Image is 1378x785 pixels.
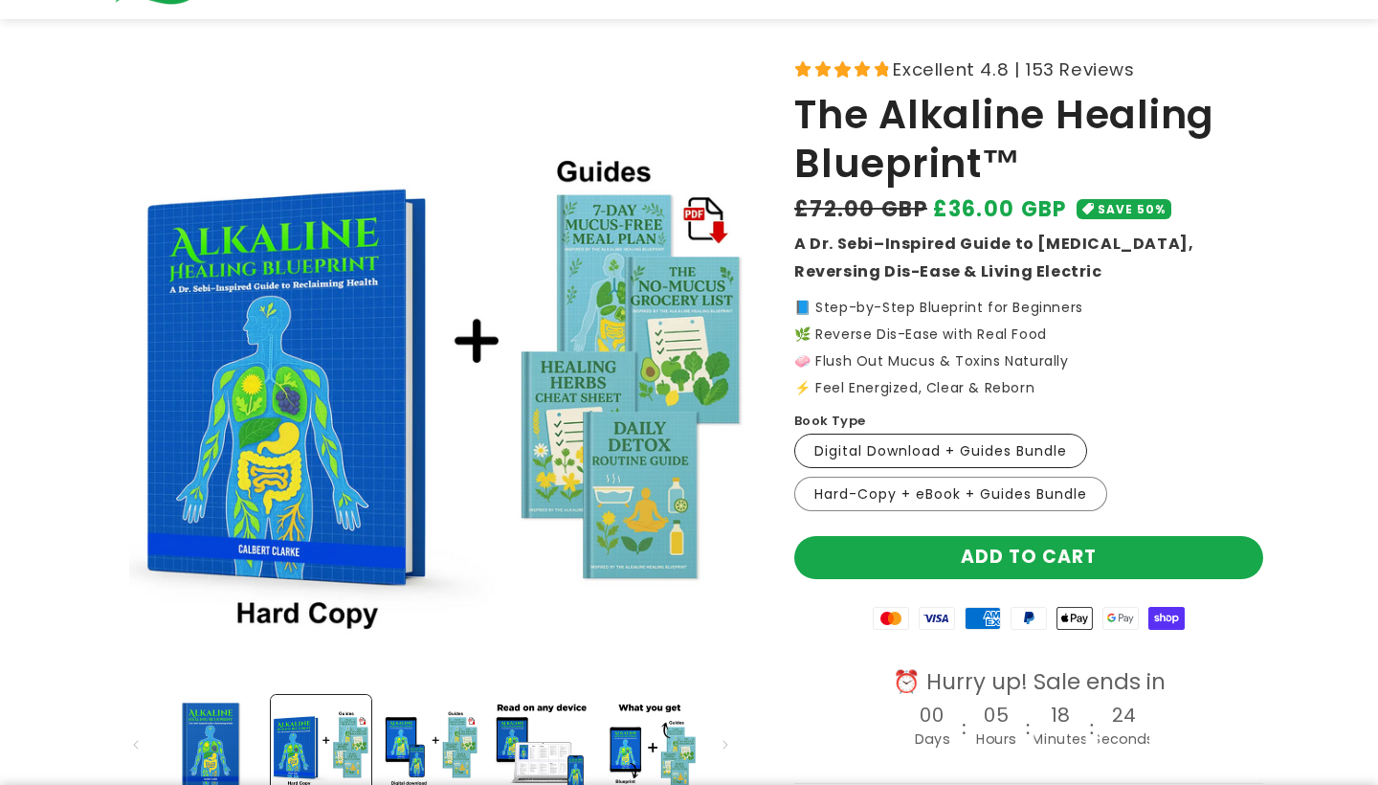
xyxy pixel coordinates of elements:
button: Add to cart [794,536,1263,579]
h4: 05 [985,705,1010,726]
div: : [962,708,968,750]
label: Digital Download + Guides Bundle [794,434,1087,468]
div: Minutes [1033,726,1088,753]
span: Excellent 4.8 | 153 Reviews [893,54,1134,85]
strong: A Dr. Sebi–Inspired Guide to [MEDICAL_DATA], Reversing Dis-Ease & Living Electric [794,233,1193,282]
div: : [1026,708,1033,750]
label: Book Type [794,412,866,431]
div: : [1090,708,1097,750]
button: Slide left [115,724,157,766]
h4: 18 [1052,705,1070,726]
span: £36.00 GBP [933,193,1067,225]
h4: 24 [1113,705,1137,726]
label: Hard-Copy + eBook + Guides Bundle [794,477,1107,511]
p: 📘 Step-by-Step Blueprint for Beginners 🌿 Reverse Dis-Ease with Real Food 🧼 Flush Out Mucus & Toxi... [794,301,1263,394]
s: £72.00 GBP [794,193,927,225]
h1: The Alkaline Healing Blueprint™ [794,91,1263,188]
h4: 00 [921,705,945,726]
div: Seconds [1094,726,1155,753]
div: Days [915,726,950,753]
button: Slide right [704,724,746,766]
div: Hours [976,726,1016,753]
div: ⏰ Hurry up! Sale ends in [859,668,1199,697]
span: SAVE 50% [1098,199,1166,219]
